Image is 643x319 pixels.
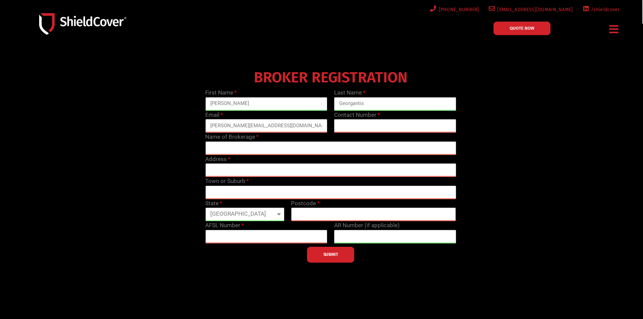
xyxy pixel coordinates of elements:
[510,26,534,30] span: QUOTE NOW
[291,199,319,208] label: Postcode
[205,177,249,186] label: Town or Suburb
[205,111,223,119] label: Email
[202,74,459,82] h4: BROKER REGISTRATION
[334,88,365,97] label: Last Name
[307,247,354,263] button: SUBMIT
[334,221,400,230] label: AR Number (if applicable)
[487,5,573,14] a: [EMAIL_ADDRESS][DOMAIN_NAME]
[205,88,237,97] label: First Name
[429,5,479,14] a: [PHONE_NUMBER]
[323,254,338,255] span: SUBMIT
[205,133,259,141] label: Name of Brokerage
[205,199,222,208] label: State
[334,111,380,119] label: Contact Number
[581,5,620,14] a: /shieldcover
[205,221,244,230] label: AFSL Number
[436,5,479,14] span: [PHONE_NUMBER]
[493,22,551,35] a: QUOTE NOW
[495,5,573,14] span: [EMAIL_ADDRESS][DOMAIN_NAME]
[607,21,621,37] div: Menu Toggle
[39,13,126,34] img: Shield-Cover-Underwriting-Australia-logo-full
[589,5,620,14] span: /shieldcover
[205,155,230,164] label: Address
